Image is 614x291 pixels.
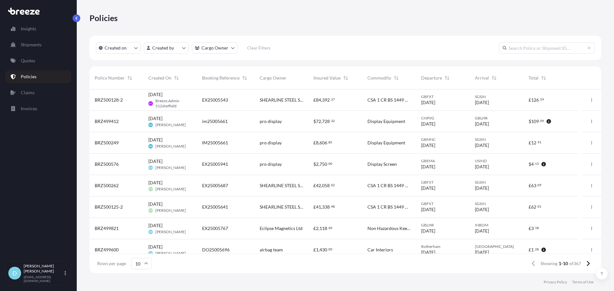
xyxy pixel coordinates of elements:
[529,226,531,231] span: £
[148,201,162,207] span: [DATE]
[367,225,411,232] span: Non Hazardous Keepered Magnets
[322,205,330,209] span: 338
[95,75,125,81] span: Policy Number
[342,74,350,82] button: Sort
[316,248,319,252] span: 1
[260,182,303,189] span: SHEARLINE STEEL STRIP Limited
[569,260,581,267] span: of 367
[152,45,174,51] p: Created by
[475,75,489,81] span: Arrival
[149,122,152,128] span: BB
[313,162,316,166] span: $
[367,97,411,103] span: CSA 1 CR BS 1449 DC 04 ANNEALED EN 10139 ASTM A 620 COIL COMMODITY CODE 7211290099 DOCUMENTARY CR...
[330,205,331,208] span: .
[316,119,321,124] span: 72
[319,248,319,252] span: ,
[95,97,123,103] span: BRZ500128-2
[316,205,321,209] span: 41
[540,98,544,101] span: 59
[421,201,465,206] span: GBFXT
[367,140,405,146] span: Display Equipment
[5,70,71,83] a: Policies
[475,180,518,185] span: SGSIN
[531,98,539,102] span: 126
[328,227,332,229] span: 60
[535,227,539,229] span: 18
[529,75,539,81] span: Total
[539,98,540,101] span: .
[148,91,162,98] span: [DATE]
[322,183,330,188] span: 058
[534,227,535,229] span: .
[24,264,63,274] p: [PERSON_NAME] [PERSON_NAME]
[5,38,71,51] a: Shipments
[531,162,534,166] span: 4
[421,180,465,185] span: GBFXT
[149,165,152,171] span: DS
[144,42,189,54] button: createdBy Filter options
[155,144,186,149] span: [PERSON_NAME]
[475,99,489,106] span: [DATE]
[148,222,162,229] span: [DATE]
[421,116,465,121] span: CNPVG
[95,161,119,167] span: BRZ500576
[155,98,192,109] span: Breeze.Admin 512sheffield
[531,205,536,209] span: 62
[367,161,397,167] span: Display Screen
[421,185,435,191] span: [DATE]
[539,120,540,122] span: .
[95,140,119,146] span: BRZ500249
[330,184,331,186] span: .
[421,223,465,228] span: GBLHR
[421,158,465,164] span: GBEMA
[260,75,287,81] span: Cargo Owner
[155,122,186,127] span: [PERSON_NAME]
[538,205,541,208] span: 01
[148,244,162,250] span: [DATE]
[540,260,557,267] span: Showing
[202,225,228,232] span: EX25005767
[331,98,335,101] span: 37
[331,184,335,186] span: 02
[95,204,123,210] span: BRZ500125-2
[12,270,17,276] span: D
[202,204,228,210] span: EX25005641
[328,248,332,250] span: 00
[321,183,322,188] span: ,
[148,137,162,143] span: [DATE]
[392,74,400,82] button: Sort
[202,182,228,189] span: EX25005687
[367,118,405,125] span: Display Equipment
[5,86,71,99] a: Claims
[95,225,119,232] span: BRZ499821
[535,163,539,165] span: 13
[475,142,489,149] span: [DATE]
[330,120,331,122] span: .
[490,74,498,82] button: Sort
[149,186,152,192] span: FV
[316,162,319,166] span: 2
[313,226,316,231] span: £
[538,184,541,186] span: 09
[148,180,162,186] span: [DATE]
[21,73,36,80] p: Policies
[95,182,119,189] span: BRZ500262
[319,226,319,231] span: ,
[321,98,322,102] span: ,
[367,182,411,189] span: CSA 1 CR BS 1449 DC 04 ANNEALED EN 10139 ASTM A 620 COIL COMMODITY CODE 7211290099 DOCUMENTARY CR...
[313,183,316,188] span: £
[202,75,240,81] span: Booking Reference
[247,45,271,51] p: Clear Filters
[475,164,489,170] span: [DATE]
[155,251,186,256] span: [PERSON_NAME]
[155,229,186,234] span: [PERSON_NAME]
[367,75,391,81] span: Commodity
[192,42,238,54] button: cargoOwner Filter options
[572,280,594,285] a: Terms of Use
[330,98,331,101] span: .
[319,141,327,145] span: 606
